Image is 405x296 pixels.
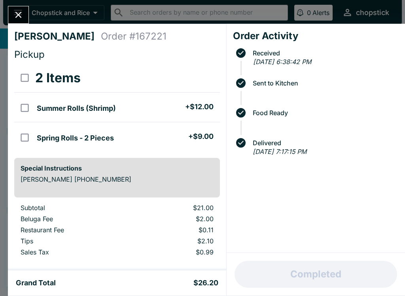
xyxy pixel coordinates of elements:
table: orders table [14,204,220,259]
p: Subtotal [21,204,125,212]
em: [DATE] 7:17:15 PM [253,148,307,156]
h5: $26.20 [193,278,218,288]
h4: Order # 167221 [101,30,167,42]
p: $2.10 [138,237,214,245]
table: orders table [14,64,220,152]
p: Restaurant Fee [21,226,125,234]
p: $0.11 [138,226,214,234]
h5: Grand Total [16,278,56,288]
h5: + $9.00 [188,132,214,141]
em: [DATE] 6:38:42 PM [253,58,311,66]
h3: 2 Items [35,70,81,86]
p: Beluga Fee [21,215,125,223]
p: [PERSON_NAME] [PHONE_NUMBER] [21,175,214,183]
p: $0.99 [138,248,214,256]
h6: Special Instructions [21,164,214,172]
p: Tips [21,237,125,245]
h5: + $12.00 [185,102,214,112]
p: $2.00 [138,215,214,223]
span: Received [249,49,399,57]
h4: [PERSON_NAME] [14,30,101,42]
h4: Order Activity [233,30,399,42]
p: $21.00 [138,204,214,212]
span: Delivered [249,139,399,146]
p: Sales Tax [21,248,125,256]
span: Food Ready [249,109,399,116]
button: Close [8,6,28,23]
h5: Summer Rolls (Shrimp) [37,104,116,113]
span: Pickup [14,49,45,60]
span: Sent to Kitchen [249,80,399,87]
h5: Spring Rolls - 2 Pieces [37,133,114,143]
